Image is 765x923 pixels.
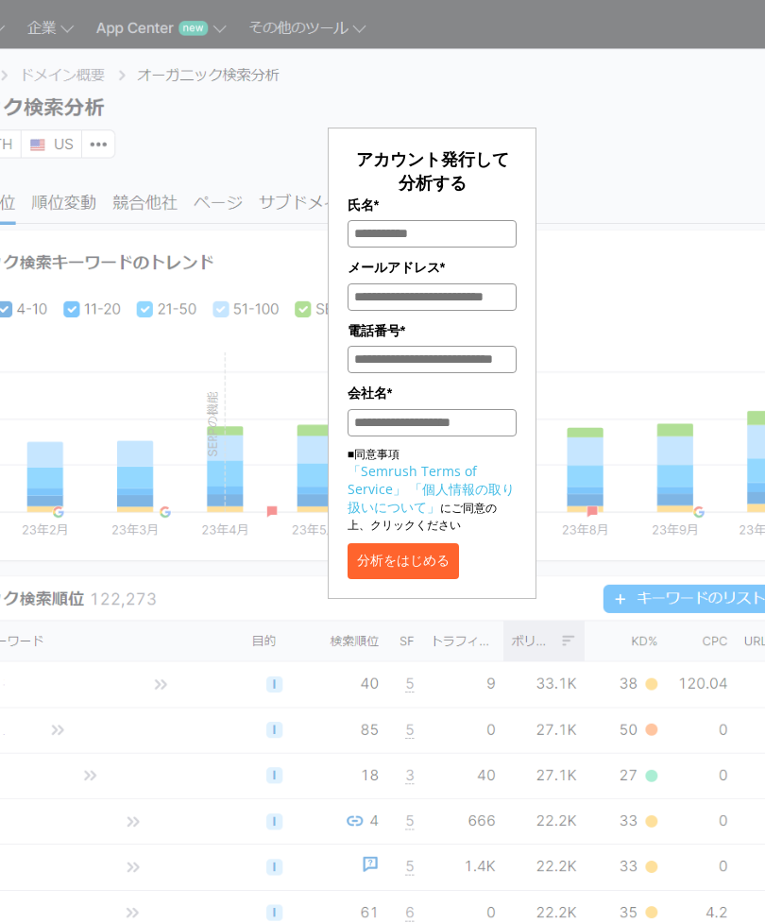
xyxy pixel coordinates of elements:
label: メールアドレス* [348,257,517,278]
button: 分析をはじめる [348,543,459,579]
span: アカウント発行して分析する [356,147,509,194]
a: 「個人情報の取り扱いについて」 [348,480,515,516]
label: 電話番号* [348,320,517,341]
a: 「Semrush Terms of Service」 [348,462,477,498]
p: ■同意事項 にご同意の上、クリックください [348,446,517,534]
